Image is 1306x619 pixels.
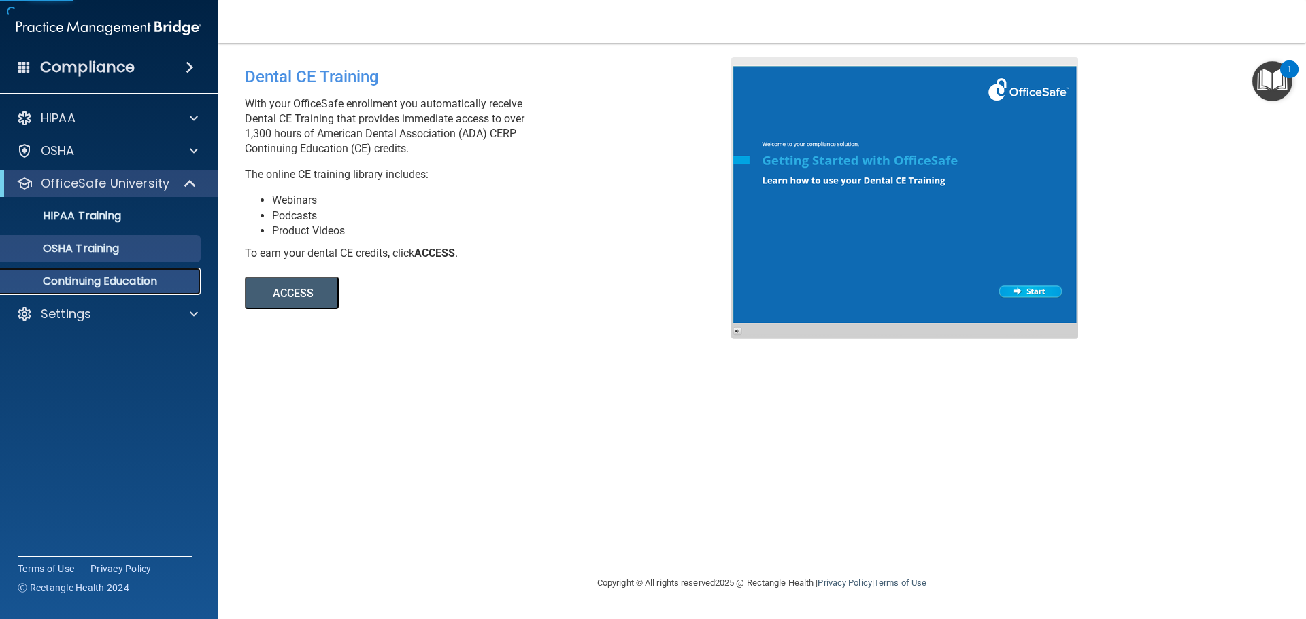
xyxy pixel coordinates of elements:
[245,277,339,309] button: ACCESS
[9,275,195,288] p: Continuing Education
[41,306,91,322] p: Settings
[9,242,119,255] p: OSHA Training
[272,209,741,224] li: Podcasts
[514,561,1010,605] div: Copyright © All rights reserved 2025 @ Rectangle Health | |
[41,175,169,192] p: OfficeSafe University
[1252,61,1292,101] button: Open Resource Center, 1 new notification
[40,58,135,77] h4: Compliance
[245,167,741,182] p: The online CE training library includes:
[90,562,152,576] a: Privacy Policy
[245,289,617,299] a: ACCESS
[272,224,741,238] li: Product Videos
[18,581,129,595] span: Ⓒ Rectangle Health 2024
[16,143,198,159] a: OSHA
[1287,69,1292,87] div: 1
[245,246,741,261] div: To earn your dental CE credits, click .
[245,57,741,96] div: Dental CE Training
[272,193,741,208] li: Webinars
[245,96,741,156] p: With your OfficeSafe enrollment you automatically receive Dental CE Training that provides immedi...
[18,562,74,576] a: Terms of Use
[16,175,197,192] a: OfficeSafe University
[818,578,871,588] a: Privacy Policy
[9,209,121,223] p: HIPAA Training
[16,110,198,126] a: HIPAA
[41,143,75,159] p: OSHA
[41,110,76,126] p: HIPAA
[16,306,198,322] a: Settings
[414,247,455,260] b: ACCESS
[874,578,926,588] a: Terms of Use
[16,14,201,41] img: PMB logo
